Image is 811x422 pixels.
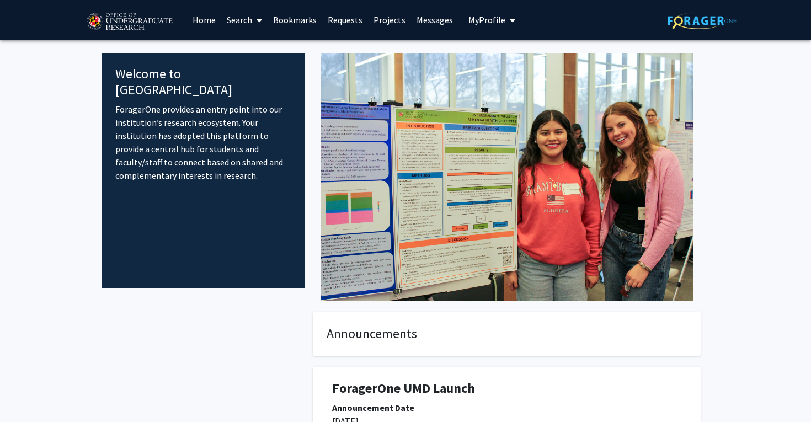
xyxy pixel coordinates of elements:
p: ForagerOne provides an entry point into our institution’s research ecosystem. Your institution ha... [115,103,291,182]
a: Bookmarks [268,1,322,39]
h1: ForagerOne UMD Launch [332,381,681,397]
img: University of Maryland Logo [83,8,176,36]
div: Announcement Date [332,401,681,414]
span: My Profile [468,14,505,25]
a: Projects [368,1,411,39]
a: Messages [411,1,458,39]
a: Requests [322,1,368,39]
img: ForagerOne Logo [668,12,737,29]
h4: Announcements [327,326,687,342]
a: Search [221,1,268,39]
h4: Welcome to [GEOGRAPHIC_DATA] [115,66,291,98]
img: Cover Image [321,53,693,301]
a: Home [187,1,221,39]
